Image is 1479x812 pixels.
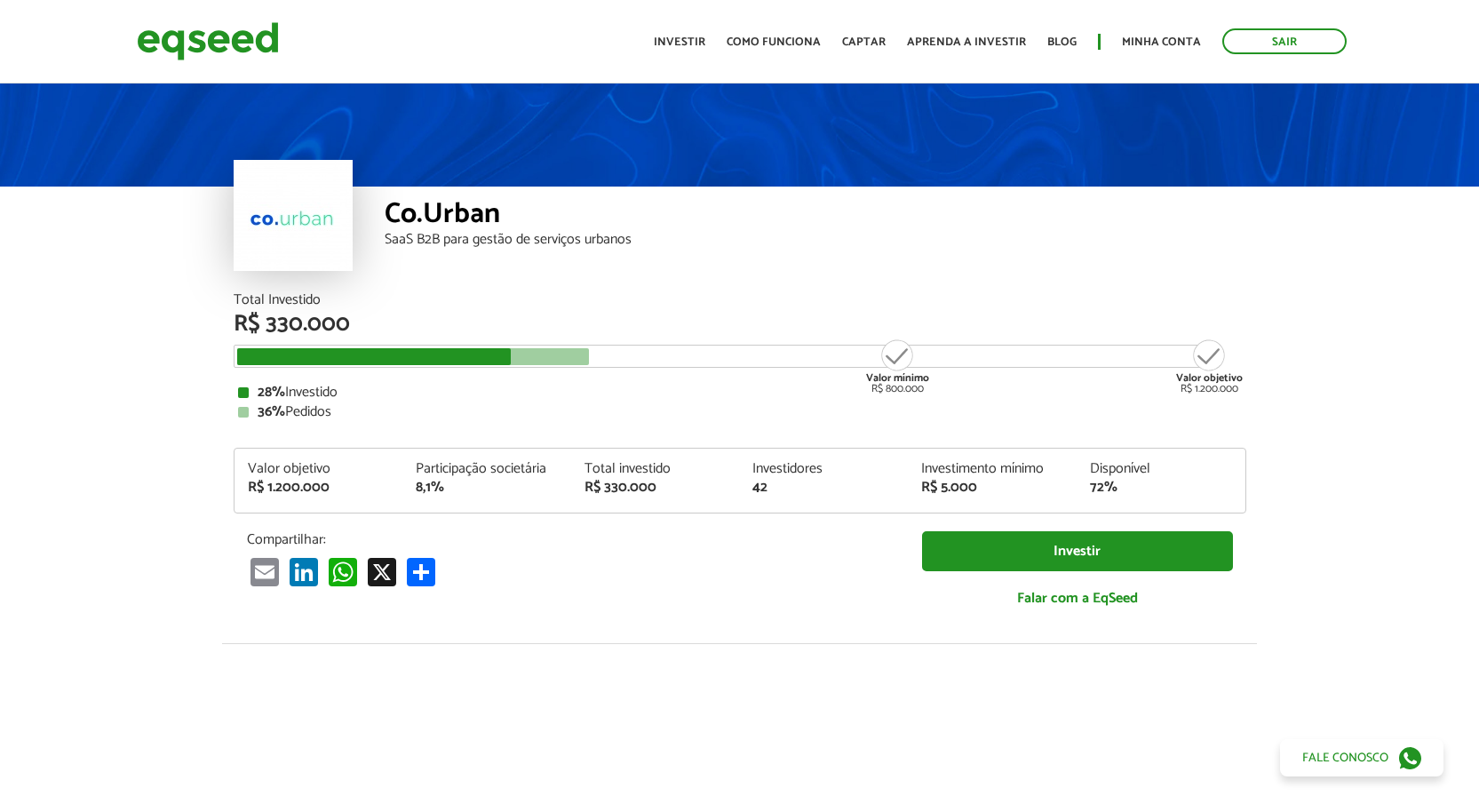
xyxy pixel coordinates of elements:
[1176,370,1243,386] strong: Valor objetivo
[922,531,1233,571] a: Investir
[248,481,390,495] div: R$ 1.200.000
[1090,481,1232,495] div: 72%
[1176,338,1243,394] div: R$ 1.200.000
[752,481,895,495] div: 42
[286,557,322,586] a: LinkedIn
[234,313,1246,336] div: R$ 330.000
[907,36,1026,48] a: Aprenda a investir
[238,386,1242,400] div: Investido
[247,531,895,548] p: Compartilhar:
[416,462,558,476] div: Participação societária
[921,462,1063,476] div: Investimento mínimo
[325,557,361,586] a: WhatsApp
[1090,462,1232,476] div: Disponível
[258,400,285,424] strong: 36%
[727,36,821,48] a: Como funciona
[866,370,929,386] strong: Valor mínimo
[416,481,558,495] div: 8,1%
[584,462,727,476] div: Total investido
[654,36,705,48] a: Investir
[137,18,279,65] img: EqSeed
[1047,36,1077,48] a: Blog
[364,557,400,586] a: X
[258,380,285,404] strong: 28%
[248,462,390,476] div: Valor objetivo
[238,405,1242,419] div: Pedidos
[1122,36,1201,48] a: Minha conta
[864,338,931,394] div: R$ 800.000
[234,293,1246,307] div: Total Investido
[752,462,895,476] div: Investidores
[385,233,1246,247] div: SaaS B2B para gestão de serviços urbanos
[385,200,1246,233] div: Co.Urban
[1280,739,1443,776] a: Fale conosco
[1222,28,1347,54] a: Sair
[247,557,282,586] a: Email
[584,481,727,495] div: R$ 330.000
[922,580,1233,617] a: Falar com a EqSeed
[403,557,439,586] a: Compartilhar
[842,36,886,48] a: Captar
[921,481,1063,495] div: R$ 5.000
